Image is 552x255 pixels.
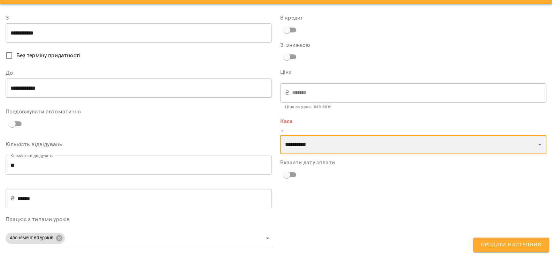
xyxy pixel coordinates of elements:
label: Ціна [280,69,546,75]
label: До [6,70,272,76]
span: Абонемент 60 уроків [6,235,58,241]
p: ₴ [285,89,289,97]
label: Кількість відвідувань [6,142,272,147]
span: Продати наступний [481,240,542,249]
label: В кредит [280,15,546,21]
div: Абонемент 60 уроків [6,233,65,244]
label: Зі знижкою [280,42,369,48]
span: Без терміну придатності [16,51,80,60]
div: Абонемент 60 уроків [6,231,272,246]
label: Каса [280,119,546,124]
label: Вказати дату сплати [280,160,546,165]
b: Ціна за урок : 849.66 ₴ [285,104,331,109]
label: Продовжувати автоматично [6,109,272,114]
p: ₴ [10,194,15,203]
label: Працює з типами уроків [6,217,272,222]
button: Продати наступний [473,238,549,252]
label: З [6,15,272,21]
